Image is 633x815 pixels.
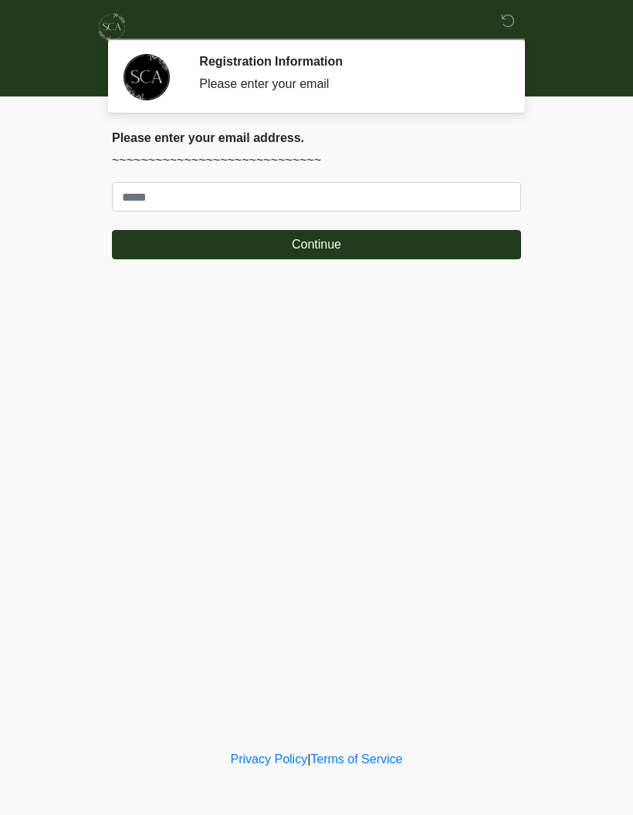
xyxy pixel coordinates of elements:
[199,75,498,93] div: Please enter your email
[124,54,170,100] img: Agent Avatar
[112,151,521,170] p: ~~~~~~~~~~~~~~~~~~~~~~~~~~~~~
[231,752,308,766] a: Privacy Policy
[96,12,127,42] img: Skinchic Dallas Logo
[112,230,521,259] button: Continue
[112,130,521,145] h2: Please enter your email address.
[199,54,498,69] h2: Registration Information
[310,752,402,766] a: Terms of Service
[307,752,310,766] a: |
